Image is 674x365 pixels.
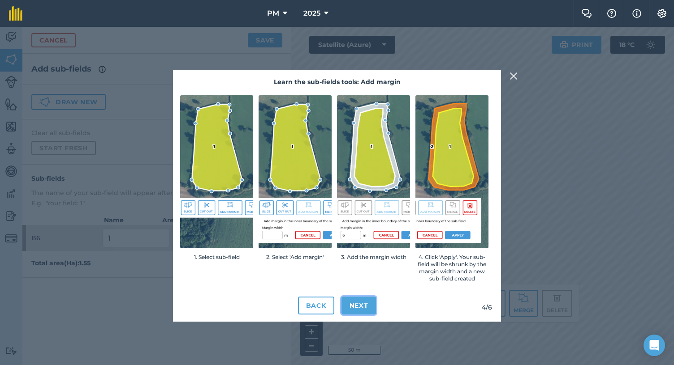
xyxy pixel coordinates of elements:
[606,9,617,18] img: A question mark icon
[180,95,253,248] img: Image showing a selected sub-field
[303,8,320,19] span: 2025
[337,95,410,248] img: Image showing a margin width set to 6m
[259,95,332,248] img: Image showing the Margin tool selected
[632,8,641,19] img: svg+xml;base64,PHN2ZyB4bWxucz0iaHR0cDovL3d3dy53My5vcmcvMjAwMC9zdmciIHdpZHRoPSIxNyIgaGVpZ2h0PSIxNy...
[180,77,494,86] h2: Learn the sub-fields tools: Add margin
[267,8,279,19] span: PM
[341,297,376,314] button: Next
[482,302,492,312] p: 4 / 6
[510,71,518,81] img: svg+xml;base64,PHN2ZyB4bWxucz0iaHR0cDovL3d3dy53My5vcmcvMjAwMC9zdmciIHdpZHRoPSIyMiIgaGVpZ2h0PSIzMC...
[9,6,22,21] img: fieldmargin Logo
[415,95,488,248] img: Image showing two sub-fields named 1 and 2
[644,335,665,356] div: Open Intercom Messenger
[298,297,334,314] button: Back
[415,254,488,282] span: 4. Click 'Apply'. Your sub-field will be shrunk by the margin width and a new sub-field created
[337,254,410,261] span: 3. Add the margin width
[581,9,592,18] img: Two speech bubbles overlapping with the left bubble in the forefront
[657,9,667,18] img: A cog icon
[259,254,332,261] span: 2. Select 'Add margin'
[180,254,253,261] span: 1. Select sub-field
